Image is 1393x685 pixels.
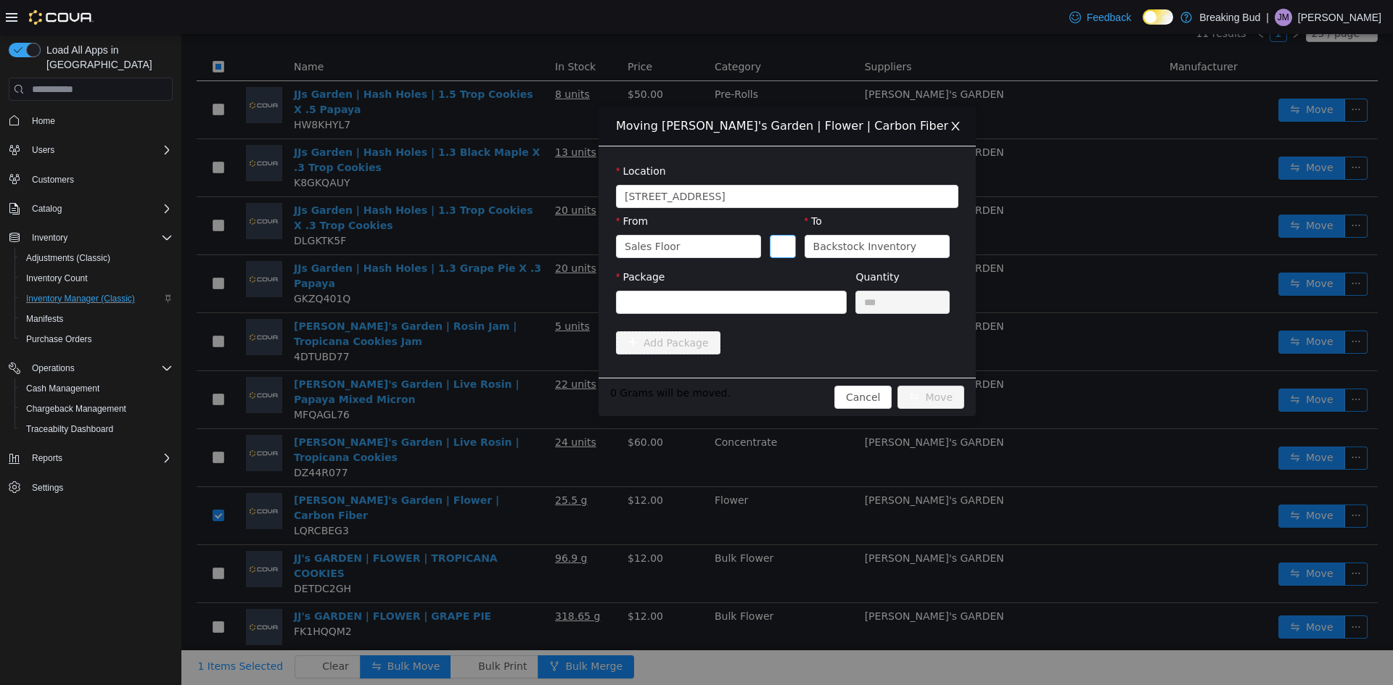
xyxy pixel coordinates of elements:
span: Home [32,115,55,127]
span: Cash Management [20,380,173,397]
button: Close [754,72,794,113]
span: Cash Management [26,383,99,394]
button: icon: plusAdd Package [435,297,539,320]
button: Purchase Orders [15,329,178,349]
span: Inventory Count [26,273,88,284]
p: | [1266,9,1269,26]
label: Quantity [674,237,718,249]
a: Manifests [20,310,69,328]
i: icon: down [760,158,768,168]
button: Users [26,141,60,159]
a: Settings [26,479,69,497]
a: Traceabilty Dashboard [20,420,119,438]
span: Settings [32,482,63,494]
input: Quantity [675,257,768,279]
span: Users [32,144,54,156]
button: Inventory Count [15,268,178,288]
span: Adjustments (Classic) [26,252,110,264]
span: Traceabilty Dashboard [20,420,173,438]
span: 8715 Central Ave [443,151,544,173]
label: To [623,181,641,193]
button: Operations [3,358,178,378]
a: Feedback [1064,3,1137,32]
span: Operations [26,360,173,377]
span: Reports [32,452,62,464]
span: Inventory [32,232,67,244]
i: icon: down [648,264,657,274]
button: Reports [3,448,178,468]
a: Adjustments (Classic) [20,249,116,267]
button: Cancel [653,352,710,375]
label: Package [435,237,483,249]
span: Inventory Manager (Classic) [26,293,135,304]
a: Cash Management [20,380,105,397]
button: Swap [588,201,614,224]
i: icon: close [768,86,780,98]
a: Purchase Orders [20,331,98,348]
span: Users [26,141,173,159]
span: Customers [32,174,74,186]
button: Adjustments (Classic) [15,248,178,268]
div: Backstock Inventory [632,202,735,223]
button: Settings [3,477,178,498]
span: Operations [32,362,75,374]
span: Customers [26,170,173,188]
p: Breaking Bud [1199,9,1260,26]
button: Inventory [3,228,178,248]
button: icon: swapMove [716,352,783,375]
button: Customers [3,169,178,190]
button: Home [3,109,178,130]
div: Moving [PERSON_NAME]'s Garden | Flower | Carbon Fiber [435,84,777,100]
div: Sales Floor [443,202,499,223]
button: Manifests [15,309,178,329]
label: Location [435,131,485,143]
p: [PERSON_NAME] [1298,9,1381,26]
span: Traceabilty Dashboard [26,423,113,435]
img: Cova [29,10,94,25]
span: JM [1278,9,1289,26]
button: Users [3,140,178,160]
button: Chargeback Management [15,399,178,419]
button: Catalog [3,199,178,219]
button: Reports [26,449,68,467]
span: Feedback [1087,10,1131,25]
nav: Complex example [9,104,173,536]
button: Traceabilty Dashboard [15,419,178,439]
span: Manifests [20,310,173,328]
a: Inventory Manager (Classic) [20,290,141,307]
span: Adjustments (Classic) [20,249,173,267]
button: Cash Management [15,378,178,399]
span: Purchase Orders [20,331,173,348]
button: Inventory [26,229,73,246]
span: Chargeback Management [26,403,126,415]
span: Chargeback Management [20,400,173,418]
span: 0 Grams will be moved. [429,352,549,367]
div: James Maruffo [1275,9,1292,26]
span: Settings [26,478,173,497]
a: Chargeback Management [20,400,132,418]
a: Inventory Count [20,270,94,287]
span: Manifests [26,313,63,325]
a: Home [26,112,61,130]
span: Inventory Count [20,270,173,287]
i: icon: down [751,208,760,218]
input: Dark Mode [1143,9,1173,25]
span: Home [26,111,173,129]
a: Customers [26,171,80,188]
span: Inventory Manager (Classic) [20,290,173,307]
button: Catalog [26,200,67,217]
button: Operations [26,360,81,377]
span: Purchase Orders [26,333,92,345]
span: Reports [26,449,173,467]
span: Catalog [32,203,62,215]
span: Inventory [26,229,173,246]
button: Inventory Manager (Classic) [15,288,178,309]
i: icon: down [562,208,571,218]
span: Load All Apps in [GEOGRAPHIC_DATA] [41,43,173,72]
label: From [435,181,467,193]
span: Catalog [26,200,173,217]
